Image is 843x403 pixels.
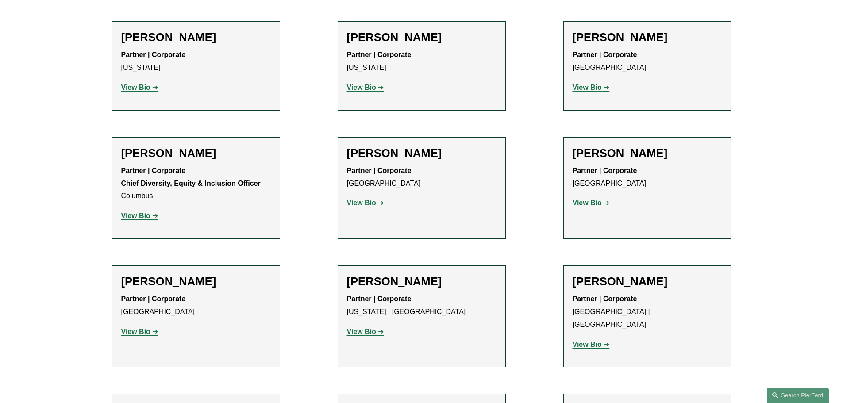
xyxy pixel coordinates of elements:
[121,84,158,91] a: View Bio
[573,31,722,44] h2: [PERSON_NAME]
[573,165,722,190] p: [GEOGRAPHIC_DATA]
[573,84,602,91] strong: View Bio
[121,51,186,58] strong: Partner | Corporate
[347,167,412,174] strong: Partner | Corporate
[767,388,829,403] a: Search this site
[573,199,610,207] a: View Bio
[121,275,271,288] h2: [PERSON_NAME]
[121,165,271,203] p: Columbus
[573,295,637,303] strong: Partner | Corporate
[347,199,384,207] a: View Bio
[573,341,610,348] a: View Bio
[573,293,722,331] p: [GEOGRAPHIC_DATA] | [GEOGRAPHIC_DATA]
[347,328,384,335] a: View Bio
[573,275,722,288] h2: [PERSON_NAME]
[573,51,637,58] strong: Partner | Corporate
[573,84,610,91] a: View Bio
[347,328,376,335] strong: View Bio
[121,212,150,219] strong: View Bio
[121,295,186,303] strong: Partner | Corporate
[121,167,261,187] strong: Partner | Corporate Chief Diversity, Equity & Inclusion Officer
[573,49,722,74] p: [GEOGRAPHIC_DATA]
[121,146,271,160] h2: [PERSON_NAME]
[121,212,158,219] a: View Bio
[347,199,376,207] strong: View Bio
[121,293,271,319] p: [GEOGRAPHIC_DATA]
[347,51,412,58] strong: Partner | Corporate
[347,49,497,74] p: [US_STATE]
[573,341,602,348] strong: View Bio
[121,328,158,335] a: View Bio
[347,146,497,160] h2: [PERSON_NAME]
[573,199,602,207] strong: View Bio
[347,84,384,91] a: View Bio
[121,31,271,44] h2: [PERSON_NAME]
[347,31,497,44] h2: [PERSON_NAME]
[347,84,376,91] strong: View Bio
[347,295,412,303] strong: Partner | Corporate
[121,84,150,91] strong: View Bio
[347,165,497,190] p: [GEOGRAPHIC_DATA]
[121,49,271,74] p: [US_STATE]
[347,275,497,288] h2: [PERSON_NAME]
[121,328,150,335] strong: View Bio
[347,293,497,319] p: [US_STATE] | [GEOGRAPHIC_DATA]
[573,167,637,174] strong: Partner | Corporate
[573,146,722,160] h2: [PERSON_NAME]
